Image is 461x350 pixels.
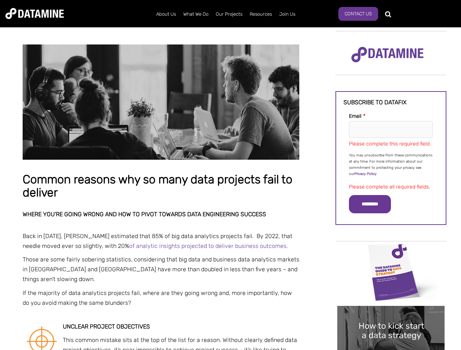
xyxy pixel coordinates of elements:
p: Back in [DATE], [PERSON_NAME] estimated that 85% of big data analytics projects fail. By 2022, th... [23,231,299,251]
a: Privacy Policy [354,172,376,176]
label: Please complete this required field. [349,141,431,147]
span: Email [349,113,361,119]
h3: Subscribe to datafix [343,99,438,106]
h2: Where you’re going wrong and how to pivot towards data engineering success [23,211,299,218]
a: of analytic insights projected to deliver business outcomes. [129,242,288,249]
a: Contact Us [338,7,378,21]
a: Resources [246,5,276,24]
a: Our Projects [212,5,246,24]
p: Those are some fairly sobering statistics, considering that big data and business data analytics ... [23,254,299,284]
a: What We Do [180,5,212,24]
strong: Unclear project objectives [63,323,150,330]
img: Common reasons why so many data projects fail to deliver [23,44,299,160]
p: If the majority of data analytics projects fail, where are they going wrong and, more importantly... [23,288,299,308]
p: You may unsubscribe from these communications at any time. For more information about our commitm... [349,152,433,177]
a: About Us [153,5,180,24]
h1: Common reasons why so many data projects fail to deliver [23,173,299,199]
a: Join Us [276,5,299,24]
img: Data Strategy Cover thumbnail [337,242,445,302]
label: Please complete all required fields. [349,184,430,190]
img: Datamine Logo No Strapline - Purple [346,42,429,67]
img: Datamine [5,8,64,19]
